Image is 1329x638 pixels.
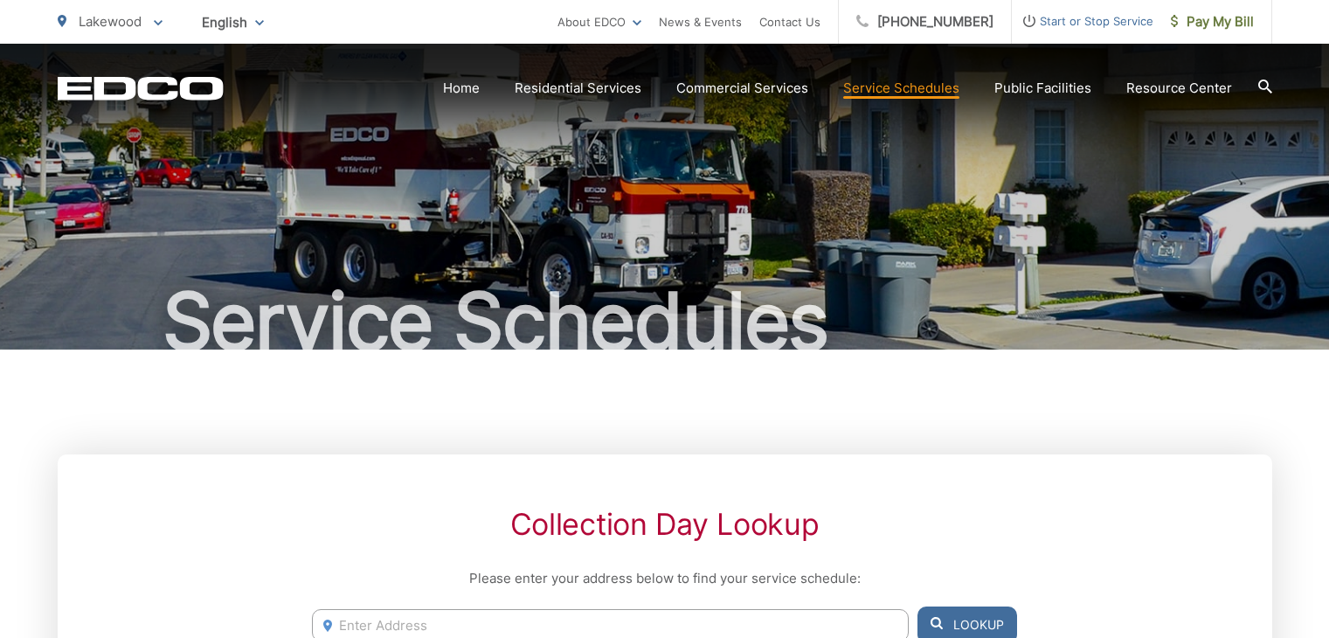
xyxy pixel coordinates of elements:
[759,11,820,32] a: Contact Us
[312,568,1016,589] p: Please enter your address below to find your service schedule:
[58,278,1272,365] h1: Service Schedules
[58,76,224,101] a: EDCD logo. Return to the homepage.
[994,78,1091,99] a: Public Facilities
[676,78,808,99] a: Commercial Services
[1126,78,1232,99] a: Resource Center
[1171,11,1254,32] span: Pay My Bill
[79,13,142,30] span: Lakewood
[843,78,959,99] a: Service Schedules
[189,7,277,38] span: English
[659,11,742,32] a: News & Events
[312,507,1016,542] h2: Collection Day Lookup
[557,11,641,32] a: About EDCO
[443,78,480,99] a: Home
[515,78,641,99] a: Residential Services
